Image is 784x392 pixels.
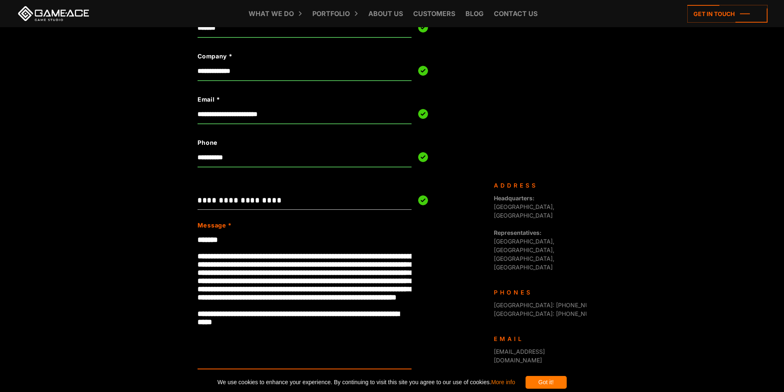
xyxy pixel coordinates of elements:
[494,181,580,190] div: Address
[494,348,545,364] a: [EMAIL_ADDRESS][DOMAIN_NAME]
[494,195,554,219] span: [GEOGRAPHIC_DATA], [GEOGRAPHIC_DATA]
[526,376,567,389] div: Got it!
[494,288,580,297] div: Phones
[198,52,369,61] label: Company *
[198,138,369,147] label: Phone
[494,302,607,308] span: [GEOGRAPHIC_DATA]: [PHONE_NUMBER]
[687,5,768,23] a: Get in touch
[491,379,515,385] a: More info
[494,195,535,202] strong: Headquarters:
[494,229,542,236] strong: Representatives:
[217,376,515,389] span: We use cookies to enhance your experience. By continuing to visit this site you agree to our use ...
[494,310,607,317] span: [GEOGRAPHIC_DATA]: [PHONE_NUMBER]
[494,334,580,343] div: Email
[494,229,554,271] span: [GEOGRAPHIC_DATA], [GEOGRAPHIC_DATA], [GEOGRAPHIC_DATA], [GEOGRAPHIC_DATA]
[198,221,231,230] label: Message *
[198,95,369,104] label: Email *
